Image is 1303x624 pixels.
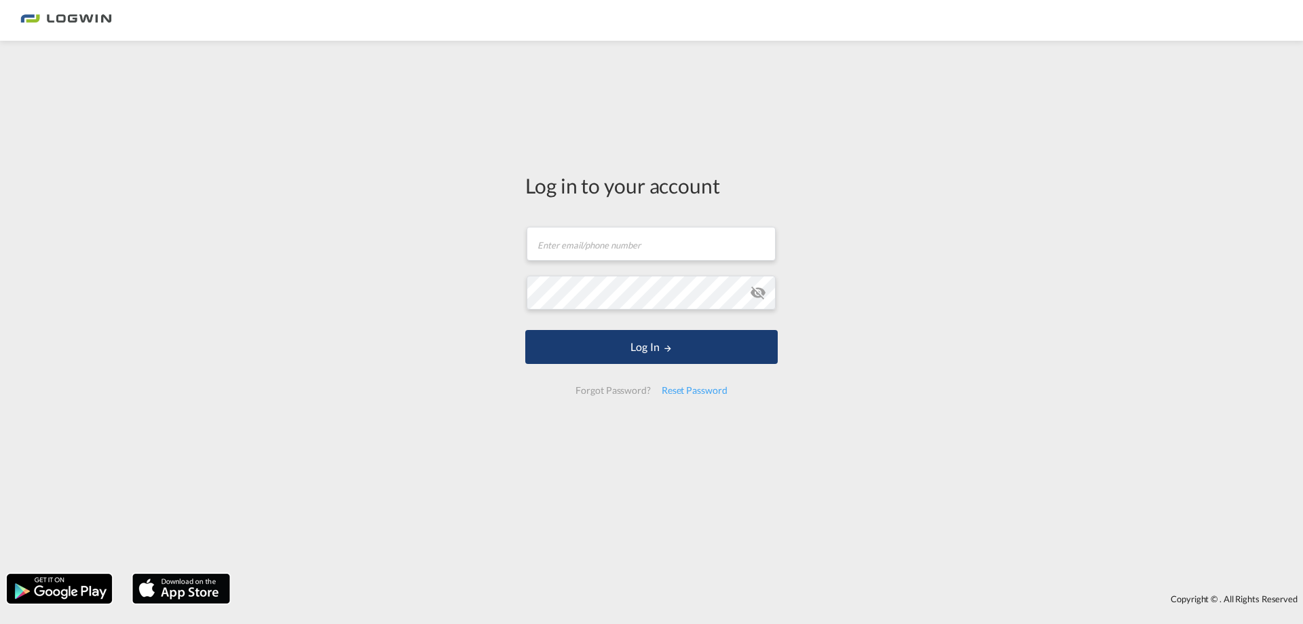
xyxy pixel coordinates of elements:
img: apple.png [131,572,231,605]
div: Copyright © . All Rights Reserved [237,587,1303,610]
button: LOGIN [525,330,778,364]
div: Reset Password [656,378,733,403]
md-icon: icon-eye-off [750,285,766,301]
input: Enter email/phone number [527,227,776,261]
div: Log in to your account [525,171,778,200]
div: Forgot Password? [570,378,656,403]
img: bc73a0e0d8c111efacd525e4c8ad7d32.png [20,5,112,36]
img: google.png [5,572,113,605]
